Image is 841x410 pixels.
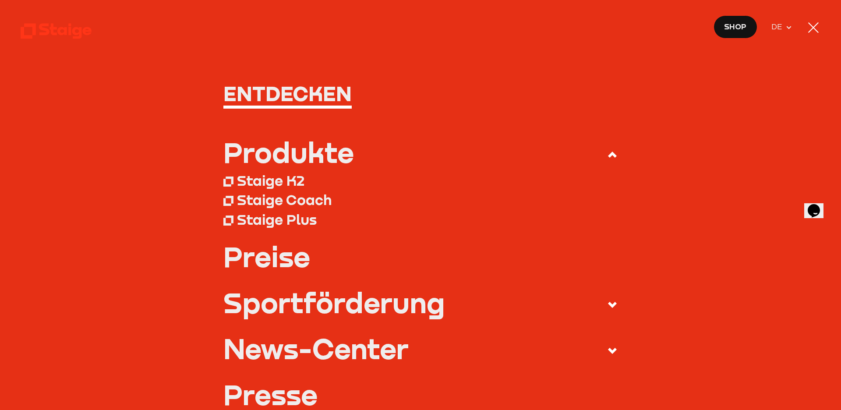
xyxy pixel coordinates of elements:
div: Produkte [223,138,354,166]
div: Staige Plus [237,211,317,228]
div: Staige K2 [237,172,304,189]
a: Staige K2 [223,170,618,190]
span: DE [771,21,786,33]
a: Staige Plus [223,209,618,229]
iframe: chat widget [804,192,832,218]
div: News-Center [223,335,409,362]
a: Presse [223,381,618,408]
a: Staige Coach [223,190,618,210]
a: Shop [714,15,757,39]
div: Staige Coach [237,191,332,209]
a: Preise [223,243,618,270]
span: Shop [724,21,746,33]
div: Sportförderung [223,289,445,316]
